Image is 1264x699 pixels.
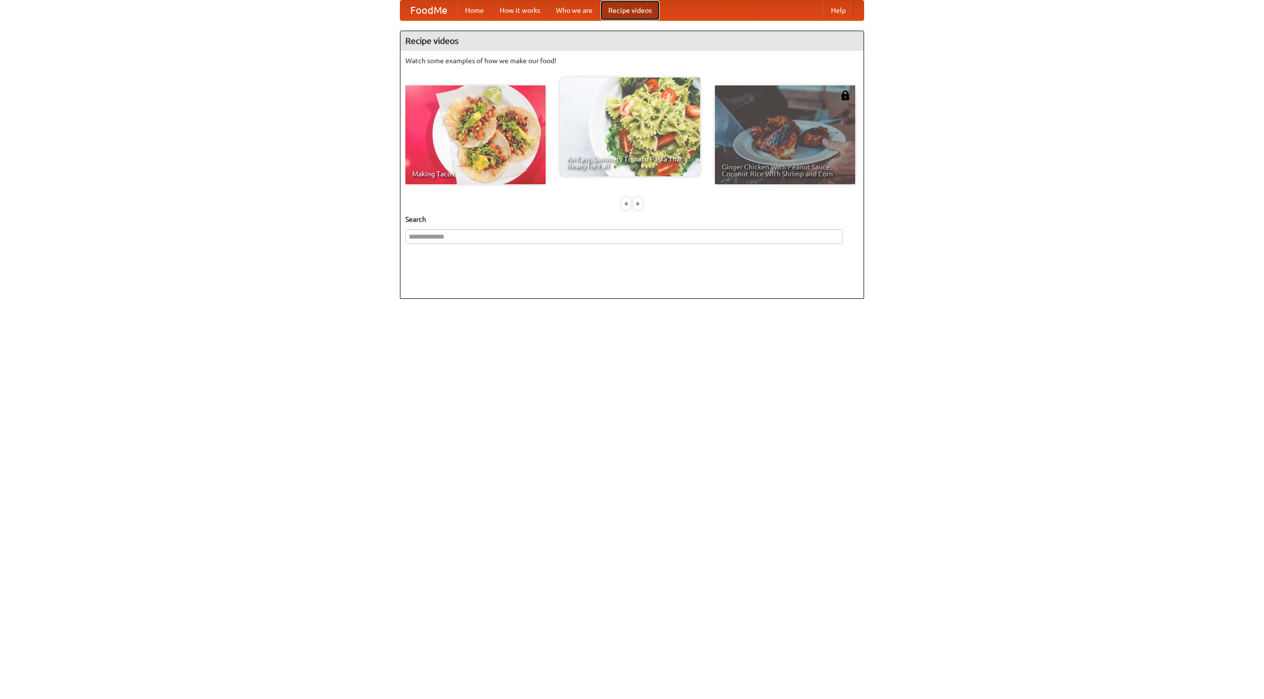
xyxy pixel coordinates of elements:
span: Making Tacos [412,170,539,177]
a: Recipe videos [600,0,660,20]
a: Home [457,0,492,20]
div: « [622,197,631,209]
div: » [633,197,642,209]
img: 483408.png [840,90,850,100]
span: An Easy, Summery Tomato Pasta That's Ready for Fall [567,156,693,169]
h5: Search [405,214,859,224]
a: Help [823,0,854,20]
a: Making Tacos [405,85,546,184]
a: An Easy, Summery Tomato Pasta That's Ready for Fall [560,78,700,176]
p: Watch some examples of how we make our food! [405,56,859,66]
a: How it works [492,0,548,20]
a: FoodMe [400,0,457,20]
h4: Recipe videos [400,31,864,51]
a: Who we are [548,0,600,20]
